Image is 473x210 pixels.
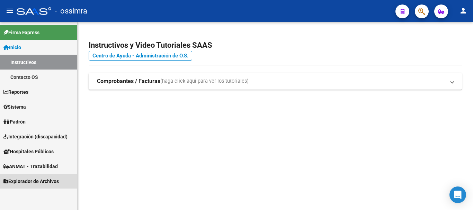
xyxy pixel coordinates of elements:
[459,7,467,15] mat-icon: person
[3,44,21,51] span: Inicio
[55,3,87,19] span: - ossimra
[6,7,14,15] mat-icon: menu
[3,88,28,96] span: Reportes
[3,133,68,140] span: Integración (discapacidad)
[89,73,462,90] mat-expansion-panel-header: Comprobantes / Facturas(haga click aquí para ver los tutoriales)
[97,77,160,85] strong: Comprobantes / Facturas
[3,29,39,36] span: Firma Express
[89,51,192,61] a: Centro de Ayuda - Administración de O.S.
[89,39,462,52] h2: Instructivos y Video Tutoriales SAAS
[160,77,249,85] span: (haga click aquí para ver los tutoriales)
[3,103,26,111] span: Sistema
[3,148,54,155] span: Hospitales Públicos
[449,186,466,203] div: Open Intercom Messenger
[3,163,58,170] span: ANMAT - Trazabilidad
[3,177,59,185] span: Explorador de Archivos
[3,118,26,126] span: Padrón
